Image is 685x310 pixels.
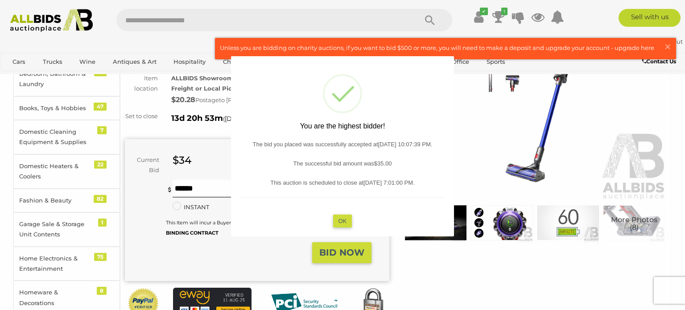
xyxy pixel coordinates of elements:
[664,38,672,55] span: ×
[374,160,392,166] span: $35.00
[363,179,413,186] span: [DATE] 7:01:00 PM
[240,178,445,188] p: This auction is scheduled to close at .
[240,139,445,149] p: The bid you placed was successfully accepted at .
[333,214,352,227] button: OK
[240,158,445,168] p: The successful bid amount was
[240,122,445,130] h2: You are the highest bidder!
[378,141,431,147] span: [DATE] 10:07:39 PM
